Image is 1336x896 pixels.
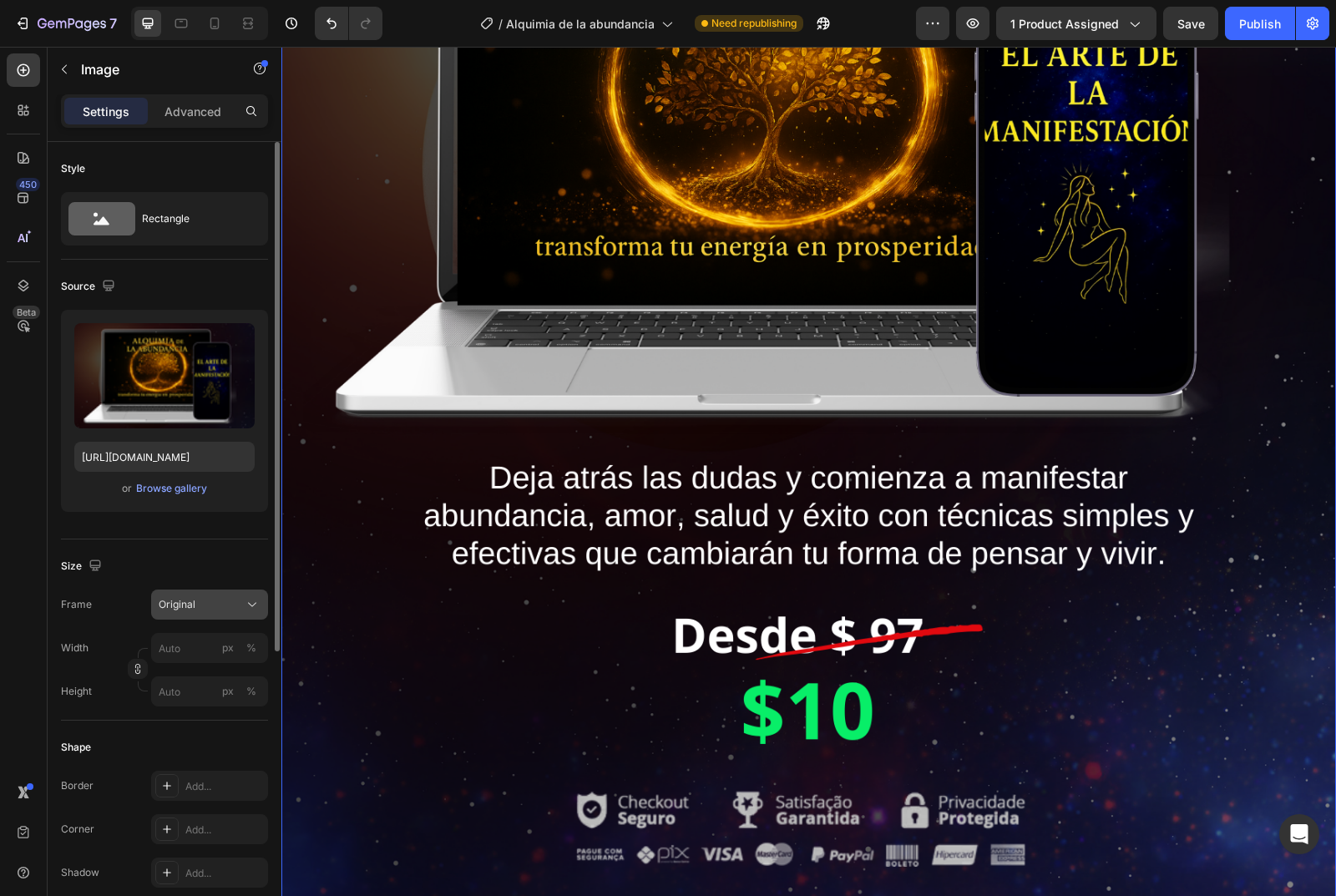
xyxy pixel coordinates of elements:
[61,778,94,793] div: Border
[222,684,234,699] div: px
[1225,7,1295,40] button: Publish
[1279,814,1319,854] div: Open Intercom Messenger
[246,684,256,699] div: %
[61,865,99,880] div: Shadow
[83,103,129,120] p: Settings
[281,47,1336,896] iframe: Design area
[135,480,208,497] button: Browse gallery
[218,681,238,701] button: %
[222,640,234,656] div: px
[13,306,40,319] div: Beta
[1163,7,1218,40] button: Save
[81,59,223,79] p: Image
[185,779,264,794] div: Add...
[122,478,132,499] span: or
[1239,15,1281,33] div: Publish
[74,442,255,472] input: https://example.com/image.jpg
[7,7,124,40] button: 7
[246,640,256,656] div: %
[1010,15,1119,33] span: 1 product assigned
[315,7,382,40] div: Undo/Redo
[61,684,92,699] label: Height
[185,823,264,838] div: Add...
[241,681,261,701] button: px
[241,638,261,658] button: px
[498,15,503,33] span: /
[506,15,655,33] span: Alquimia de la abundancia
[218,638,238,658] button: %
[1177,17,1205,31] span: Save
[61,640,89,656] label: Width
[61,597,92,612] label: Frame
[151,590,268,620] button: Original
[164,103,221,120] p: Advanced
[16,178,40,191] div: 450
[61,161,85,176] div: Style
[61,276,119,298] div: Source
[711,16,797,31] span: Need republishing
[136,481,207,496] div: Browse gallery
[61,740,91,755] div: Shape
[151,676,268,706] input: px%
[996,7,1156,40] button: 1 product assigned
[74,323,255,428] img: preview-image
[151,633,268,663] input: px%
[61,555,105,578] div: Size
[185,866,264,881] div: Add...
[159,597,195,612] span: Original
[61,822,94,837] div: Corner
[109,13,117,33] p: 7
[142,200,244,238] div: Rectangle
